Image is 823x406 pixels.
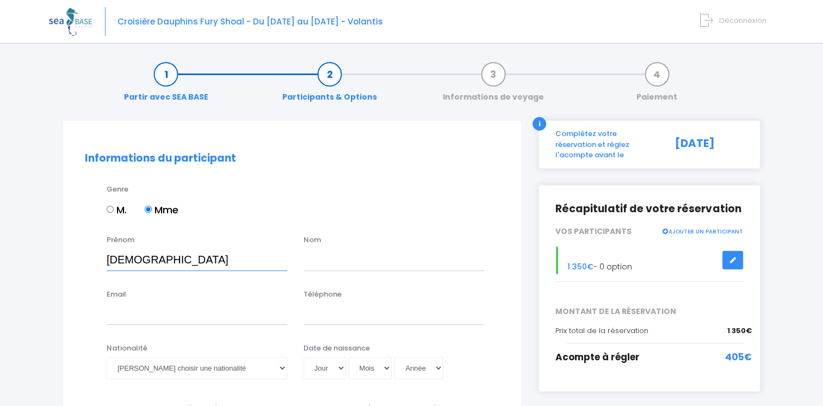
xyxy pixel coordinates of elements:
a: Paiement [631,69,683,103]
div: [DATE] [666,128,752,161]
a: AJOUTER UN PARTICIPANT [661,226,743,236]
span: Déconnexion [719,15,766,26]
span: 1 350€ [727,325,752,336]
h2: Récapitulatif de votre réservation [555,202,744,216]
span: MONTANT DE LA RÉSERVATION [547,306,752,317]
span: Acompte à régler [555,350,640,364]
span: 405€ [725,350,752,365]
div: VOS PARTICIPANTS [547,226,752,237]
div: Complétez votre réservation et réglez l'acompte avant le [547,128,666,161]
div: i [533,117,546,131]
label: Nationalité [107,343,147,354]
a: Participants & Options [277,69,382,103]
span: 1 350€ [567,261,593,272]
label: Email [107,289,126,300]
span: Croisière Dauphins Fury Shoal - Du [DATE] au [DATE] - Volantis [117,16,383,27]
h2: Informations du participant [85,152,500,165]
label: Genre [107,184,128,195]
a: Informations de voyage [437,69,549,103]
a: Partir avec SEA BASE [119,69,214,103]
label: Prénom [107,235,134,245]
label: Mme [145,202,178,217]
input: M. [107,206,114,213]
div: - 0 option [547,247,752,274]
label: M. [107,202,127,217]
label: Date de naissance [304,343,370,354]
label: Nom [304,235,321,245]
span: Prix total de la réservation [555,325,648,336]
input: Mme [145,206,152,213]
label: Téléphone [304,289,342,300]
